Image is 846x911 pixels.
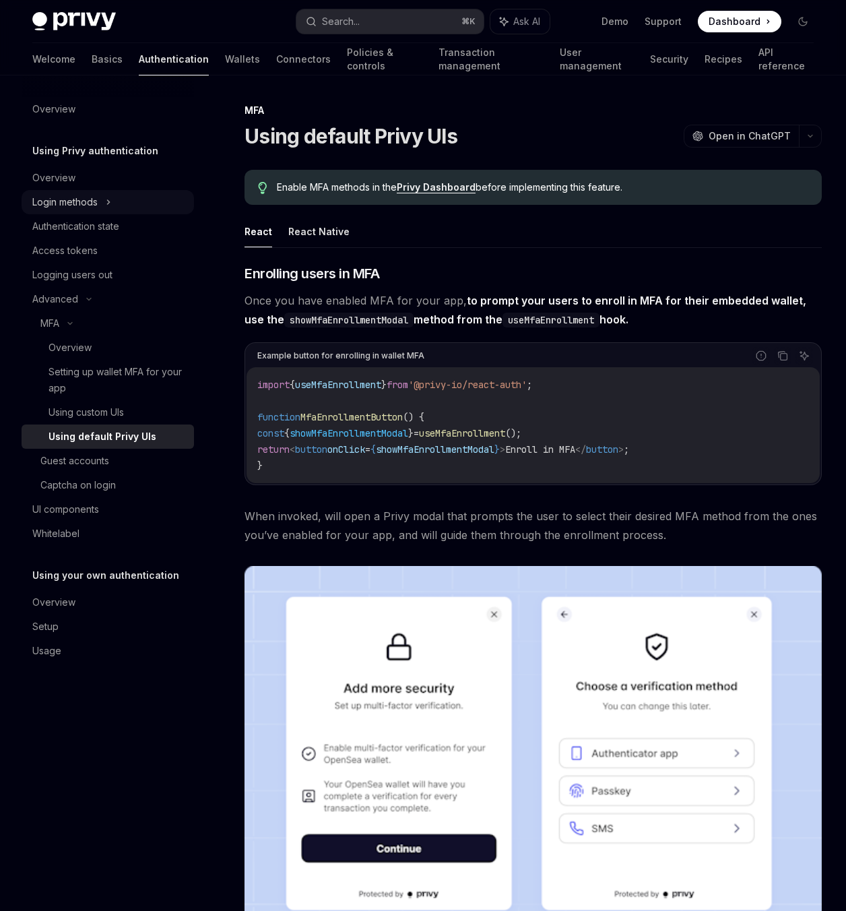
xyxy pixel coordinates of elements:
[618,443,624,455] span: >
[650,43,688,75] a: Security
[502,313,599,327] code: useMfaEnrollment
[300,411,403,423] span: MfaEnrollmentButton
[327,443,365,455] span: onClick
[408,427,414,439] span: }
[284,313,414,327] code: showMfaEnrollmentModal
[586,443,618,455] span: button
[795,347,813,365] button: Ask AI
[414,427,419,439] span: =
[257,443,290,455] span: return
[22,400,194,425] a: Using custom UIs
[40,453,109,469] div: Guest accounts
[92,43,123,75] a: Basics
[296,9,484,34] button: Search...⌘K
[257,427,284,439] span: const
[645,15,682,28] a: Support
[22,360,194,400] a: Setting up wallet MFA for your app
[48,429,156,445] div: Using default Privy UIs
[32,526,79,542] div: Whitelabel
[48,404,124,420] div: Using custom UIs
[505,443,575,455] span: Enroll in MFA
[276,43,331,75] a: Connectors
[403,411,424,423] span: () {
[22,639,194,663] a: Usage
[257,460,263,472] span: }
[792,11,814,32] button: Toggle dark mode
[48,340,92,356] div: Overview
[22,497,194,522] a: UI components
[40,315,59,332] div: MFA
[22,473,194,497] a: Captcha on login
[505,427,521,439] span: ();
[32,567,179,584] h5: Using your own authentication
[32,218,119,234] div: Authentication state
[139,43,209,75] a: Authentication
[32,243,98,259] div: Access tokens
[225,43,260,75] a: Wallets
[32,12,116,31] img: dark logo
[48,364,186,396] div: Setting up wallet MFA for your app
[709,129,791,143] span: Open in ChatGPT
[500,443,505,455] span: >
[22,336,194,360] a: Overview
[22,166,194,190] a: Overview
[245,216,272,247] button: React
[22,590,194,615] a: Overview
[257,379,290,391] span: import
[284,427,290,439] span: {
[758,43,814,75] a: API reference
[322,13,360,30] div: Search...
[381,379,387,391] span: }
[370,443,376,455] span: {
[494,443,500,455] span: }
[290,443,295,455] span: <
[624,443,629,455] span: ;
[245,291,822,329] span: Once you have enabled MFA for your app,
[32,101,75,117] div: Overview
[22,615,194,639] a: Setup
[376,443,494,455] span: showMfaEnrollmentModal
[32,291,78,307] div: Advanced
[32,594,75,610] div: Overview
[32,170,75,186] div: Overview
[32,194,98,210] div: Login methods
[295,379,381,391] span: useMfaEnrollment
[277,181,808,194] span: Enable MFA methods in the before implementing this feature.
[601,15,628,28] a: Demo
[22,449,194,473] a: Guest accounts
[40,477,116,493] div: Captcha on login
[705,43,742,75] a: Recipes
[365,443,370,455] span: =
[774,347,791,365] button: Copy the contents from the code block
[257,411,300,423] span: function
[490,9,550,34] button: Ask AI
[387,379,408,391] span: from
[698,11,781,32] a: Dashboard
[22,263,194,287] a: Logging users out
[245,124,457,148] h1: Using default Privy UIs
[527,379,532,391] span: ;
[22,97,194,121] a: Overview
[245,507,822,544] span: When invoked, will open a Privy modal that prompts the user to select their desired MFA method fr...
[684,125,799,148] button: Open in ChatGPT
[22,239,194,263] a: Access tokens
[32,643,61,659] div: Usage
[419,427,505,439] span: useMfaEnrollment
[560,43,634,75] a: User management
[32,143,158,159] h5: Using Privy authentication
[290,427,408,439] span: showMfaEnrollmentModal
[257,347,424,365] div: Example button for enrolling in wallet MFA
[258,182,267,194] svg: Tip
[709,15,760,28] span: Dashboard
[347,43,422,75] a: Policies & controls
[288,216,350,247] button: React Native
[32,267,112,283] div: Logging users out
[32,619,59,635] div: Setup
[32,501,99,517] div: UI components
[32,43,75,75] a: Welcome
[22,425,194,449] a: Using default Privy UIs
[408,379,527,391] span: '@privy-io/react-auth'
[245,294,806,326] strong: to prompt your users to enroll in MFA for their embedded wallet, use the method from the hook.
[245,104,822,117] div: MFA
[513,15,540,28] span: Ask AI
